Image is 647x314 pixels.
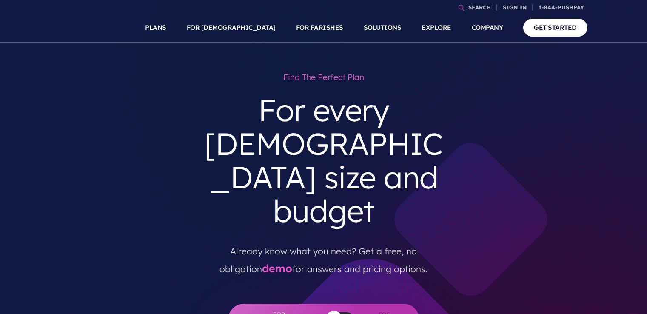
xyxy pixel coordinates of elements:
a: EXPLORE [422,13,451,43]
a: FOR [DEMOGRAPHIC_DATA] [187,13,276,43]
a: PLANS [145,13,166,43]
a: demo [262,262,292,275]
p: Already know what you need? Get a free, no obligation for answers and pricing options. [202,235,446,278]
a: GET STARTED [523,19,587,36]
a: COMPANY [472,13,503,43]
a: FOR PARISHES [296,13,343,43]
h1: Find the perfect plan [195,68,452,86]
h3: For every [DEMOGRAPHIC_DATA] size and budget [195,86,452,235]
a: SOLUTIONS [364,13,402,43]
